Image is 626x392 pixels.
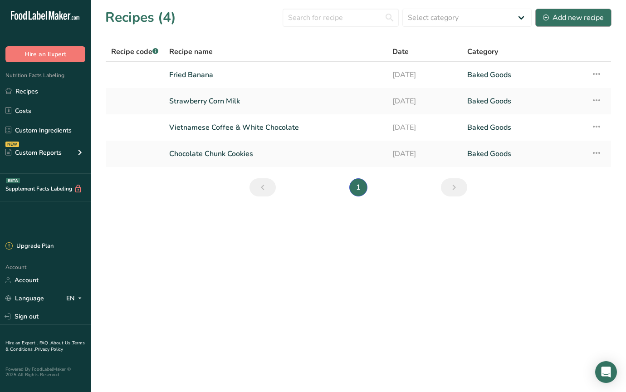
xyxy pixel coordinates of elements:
span: Category [467,46,498,57]
a: Next page [441,178,467,196]
div: BETA [6,178,20,183]
a: Baked Goods [467,92,581,111]
a: Language [5,290,44,306]
div: Custom Reports [5,148,62,157]
a: Baked Goods [467,144,581,163]
a: Baked Goods [467,118,581,137]
a: [DATE] [392,65,456,84]
a: Fried Banana [169,65,381,84]
a: Privacy Policy [35,346,63,353]
a: [DATE] [392,118,456,137]
button: Hire an Expert [5,46,85,62]
a: [DATE] [392,144,456,163]
span: Recipe code [111,47,158,57]
div: NEW [5,142,19,147]
a: FAQ . [39,340,50,346]
span: Date [392,46,409,57]
button: Add new recipe [535,9,611,27]
div: EN [66,293,85,304]
a: Previous page [249,178,276,196]
div: Powered By FoodLabelMaker © 2025 All Rights Reserved [5,367,85,377]
span: Recipe name [169,46,213,57]
a: Hire an Expert . [5,340,38,346]
a: Strawberry Corn Milk [169,92,381,111]
div: Upgrade Plan [5,242,54,251]
a: Vietnamese Coffee & White Chocolate [169,118,381,137]
a: Terms & Conditions . [5,340,85,353]
div: Open Intercom Messenger [595,361,617,383]
a: About Us . [50,340,72,346]
input: Search for recipe [283,9,399,27]
a: [DATE] [392,92,456,111]
h1: Recipes (4) [105,7,176,28]
div: Add new recipe [543,12,604,23]
a: Baked Goods [467,65,581,84]
a: Chocolate Chunk Cookies [169,144,381,163]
